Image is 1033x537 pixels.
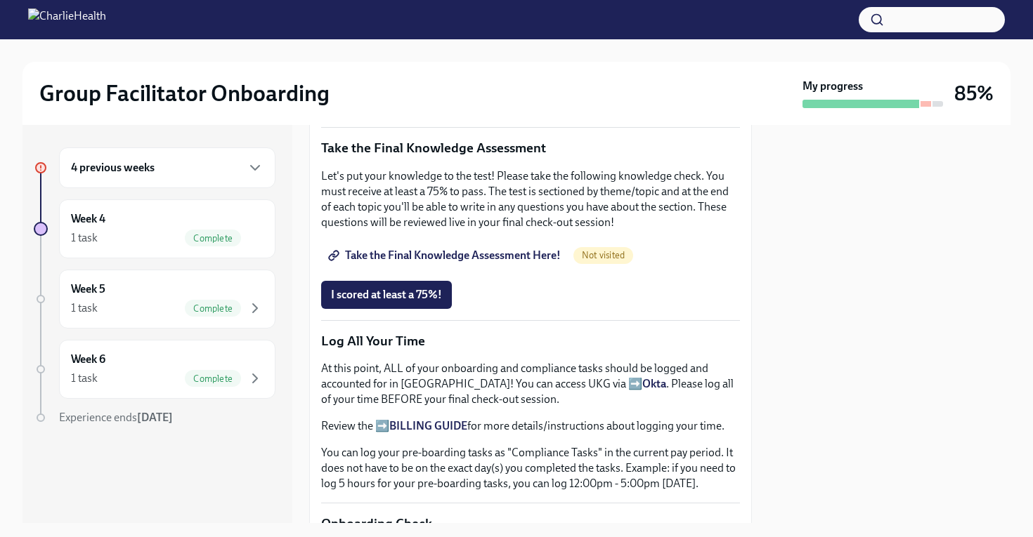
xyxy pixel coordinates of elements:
p: Take the Final Knowledge Assessment [321,139,740,157]
span: Take the Final Knowledge Assessment Here! [331,248,561,263]
h6: Week 5 [71,281,105,297]
div: 1 task [71,230,98,246]
strong: [DATE] [137,411,173,424]
a: Take the Final Knowledge Assessment Here! [321,241,571,270]
a: Week 41 taskComplete [34,199,275,258]
a: Okta [642,377,666,390]
div: 1 task [71,371,98,386]
span: I scored at least a 75%! [331,288,442,302]
div: 4 previous weeks [59,147,275,188]
p: Let's put your knowledge to the test! Please take the following knowledge check. You must receive... [321,168,740,230]
span: Complete [185,233,241,244]
span: Experience ends [59,411,173,424]
a: Week 61 taskComplete [34,340,275,399]
span: Complete [185,303,241,314]
button: I scored at least a 75%! [321,281,452,309]
h6: 4 previous weeks [71,160,155,175]
div: 1 task [71,300,98,316]
a: Week 51 taskComplete [34,270,275,329]
span: Complete [185,373,241,384]
p: You can log your pre-boarding tasks as "Compliance Tasks" in the current pay period. It does not ... [321,445,740,491]
h2: Group Facilitator Onboarding [39,79,330,107]
img: CharlieHealth [28,8,106,31]
strong: My progress [803,79,863,94]
span: Not visited [573,250,633,260]
h6: Week 6 [71,352,105,367]
p: At this point, ALL of your onboarding and compliance tasks should be logged and accounted for in ... [321,361,740,407]
h3: 85% [954,81,994,106]
p: Review the ➡️ for more details/instructions about logging your time. [321,418,740,434]
h6: Week 4 [71,211,105,227]
p: Log All Your Time [321,332,740,350]
a: BILLING GUIDE [389,419,467,432]
p: Onboarding Check [321,515,740,533]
